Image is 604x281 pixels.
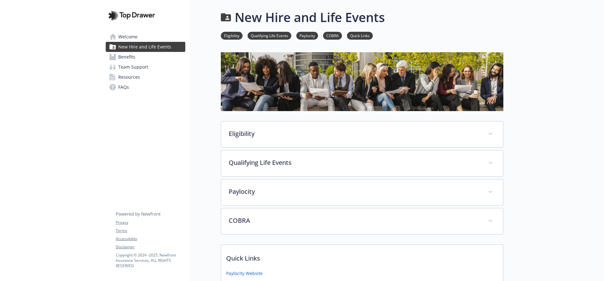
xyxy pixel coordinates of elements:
[116,244,185,250] a: Disclaimer
[118,32,137,42] span: Welcome
[106,32,185,42] a: Welcome
[118,42,171,52] span: New Hire and Life Events
[106,72,185,82] a: Resources
[296,32,318,38] a: Paylocity
[347,32,373,38] a: Quick Links
[235,8,385,27] h1: New Hire and Life Events
[221,150,503,176] div: Qualifying Life Events
[221,208,503,234] div: COBRA
[106,42,185,52] a: New Hire and Life Events
[116,220,185,225] a: Privacy
[116,236,185,242] a: Accessibility
[221,52,503,111] img: new hire page banner
[221,245,503,268] p: Quick Links
[116,252,185,268] p: Copyright © 2024 - 2025 , Newfront Insurance Services, ALL RIGHTS RESERVED
[221,32,243,38] a: Eligibility
[221,121,503,147] div: Eligibility
[248,32,291,38] a: Qualifying Life Events
[323,32,342,38] a: COBRA
[118,52,135,62] span: Benefits
[229,129,480,138] p: Eligibility
[118,72,140,82] span: Resources
[106,52,185,62] a: Benefits
[116,228,185,233] a: Terms
[118,62,148,72] span: Team Support
[229,216,480,225] p: COBRA
[221,179,503,205] div: Paylocity
[229,187,480,196] p: Paylocity
[229,158,480,167] p: Qualifying Life Events
[118,82,129,92] span: FAQs
[226,270,263,277] a: Paylocity Website
[106,62,185,72] a: Team Support
[106,82,185,92] a: FAQs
